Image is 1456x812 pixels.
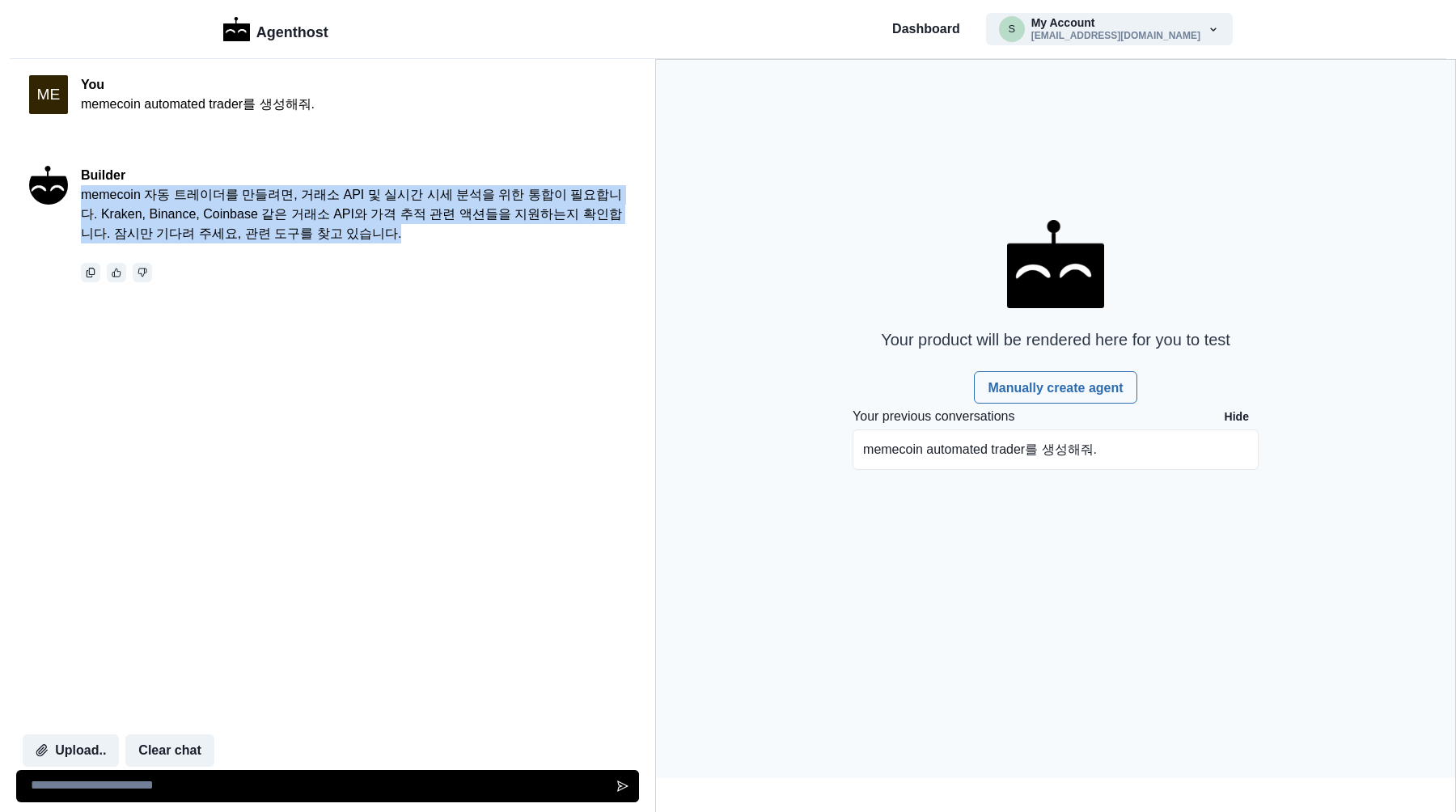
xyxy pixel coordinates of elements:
p: memecoin automated trader를 생성해줘. [81,95,315,114]
button: Copy [81,263,100,282]
p: memecoin 자동 트레이더를 만들려면, 거래소 API 및 실시간 시세 분석을 위한 통합이 필요합니다. Kraken, Binance, Coinbase 같은 거래소 API와 ... [81,185,626,243]
p: Agenthost [256,15,328,44]
a: Dashboard [892,19,960,39]
div: M E [37,87,61,102]
a: LogoAgenthost [223,15,328,44]
p: Your product will be rendered here for you to test [881,328,1230,352]
button: Hide [1215,404,1259,429]
img: Logo [223,17,250,41]
a: memecoin automated trader를 생성해줘. [853,429,1259,476]
p: memecoin automated trader를 생성해줘. [863,440,1248,459]
p: Builder [81,166,626,185]
img: AgentHost Logo [1007,220,1104,309]
p: Your previous conversations [853,407,1014,426]
img: An Ifffy [29,166,68,205]
button: Clear chat [125,734,214,767]
button: Send message [607,770,639,802]
button: Upload.. [23,734,119,767]
p: You [81,75,315,95]
a: Manually create agent [974,371,1136,404]
button: thumbs_down [133,263,152,282]
button: spockwoz@gmail.comMy Account[EMAIL_ADDRESS][DOMAIN_NAME] [986,13,1233,45]
button: thumbs_up [107,263,126,282]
